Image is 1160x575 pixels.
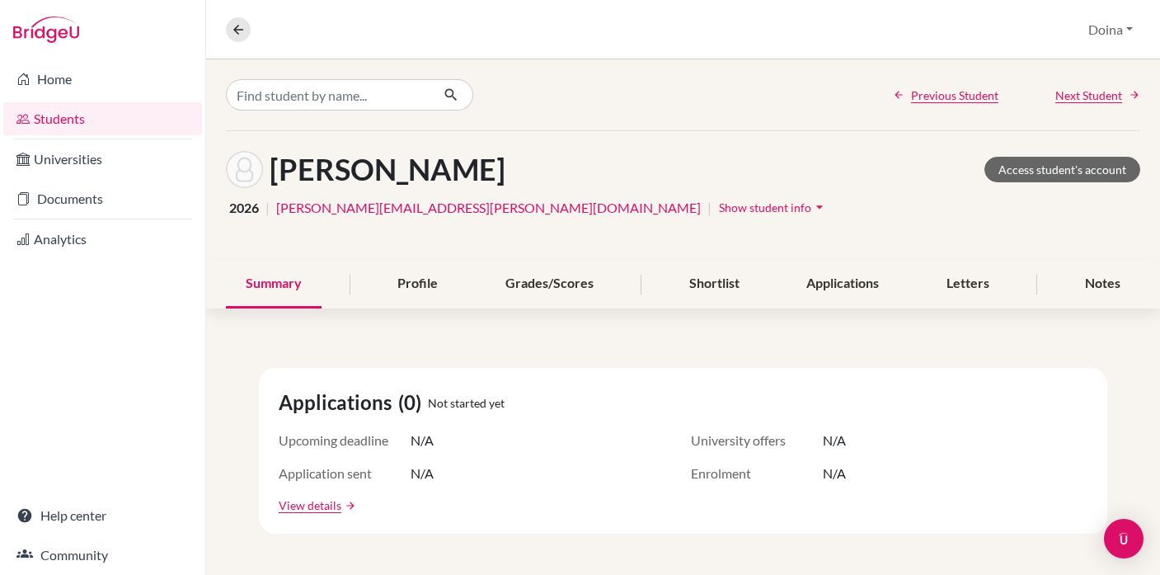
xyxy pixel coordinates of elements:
[3,539,202,572] a: Community
[279,497,341,514] a: View details
[669,260,759,309] div: Shortlist
[911,87,998,104] span: Previous Student
[428,394,505,412] span: Not started yet
[279,388,398,417] span: Applications
[3,102,202,135] a: Students
[787,260,899,309] div: Applications
[927,260,1009,309] div: Letters
[229,198,259,218] span: 2026
[811,199,828,215] i: arrow_drop_down
[1081,14,1140,45] button: Doina
[691,431,823,450] span: University offers
[279,464,411,483] span: Application sent
[719,200,811,214] span: Show student info
[265,198,270,218] span: |
[226,79,430,111] input: Find student by name...
[3,63,202,96] a: Home
[3,223,202,256] a: Analytics
[691,464,823,483] span: Enrolment
[3,499,202,532] a: Help center
[378,260,458,309] div: Profile
[718,195,829,220] button: Show student infoarrow_drop_down
[13,16,79,43] img: Bridge-U
[279,431,411,450] span: Upcoming deadline
[276,198,701,218] a: [PERSON_NAME][EMAIL_ADDRESS][PERSON_NAME][DOMAIN_NAME]
[270,152,505,187] h1: [PERSON_NAME]
[823,464,846,483] span: N/A
[341,500,356,511] a: arrow_forward
[3,182,202,215] a: Documents
[1065,260,1140,309] div: Notes
[398,388,428,417] span: (0)
[411,464,434,483] span: N/A
[1055,87,1122,104] span: Next Student
[3,143,202,176] a: Universities
[486,260,613,309] div: Grades/Scores
[707,198,711,218] span: |
[823,431,846,450] span: N/A
[1104,519,1144,559] div: Open Intercom Messenger
[411,431,434,450] span: N/A
[226,260,322,309] div: Summary
[226,151,263,188] img: Gloria Lai's avatar
[1055,87,1140,104] a: Next Student
[893,87,998,104] a: Previous Student
[984,157,1140,182] a: Access student's account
